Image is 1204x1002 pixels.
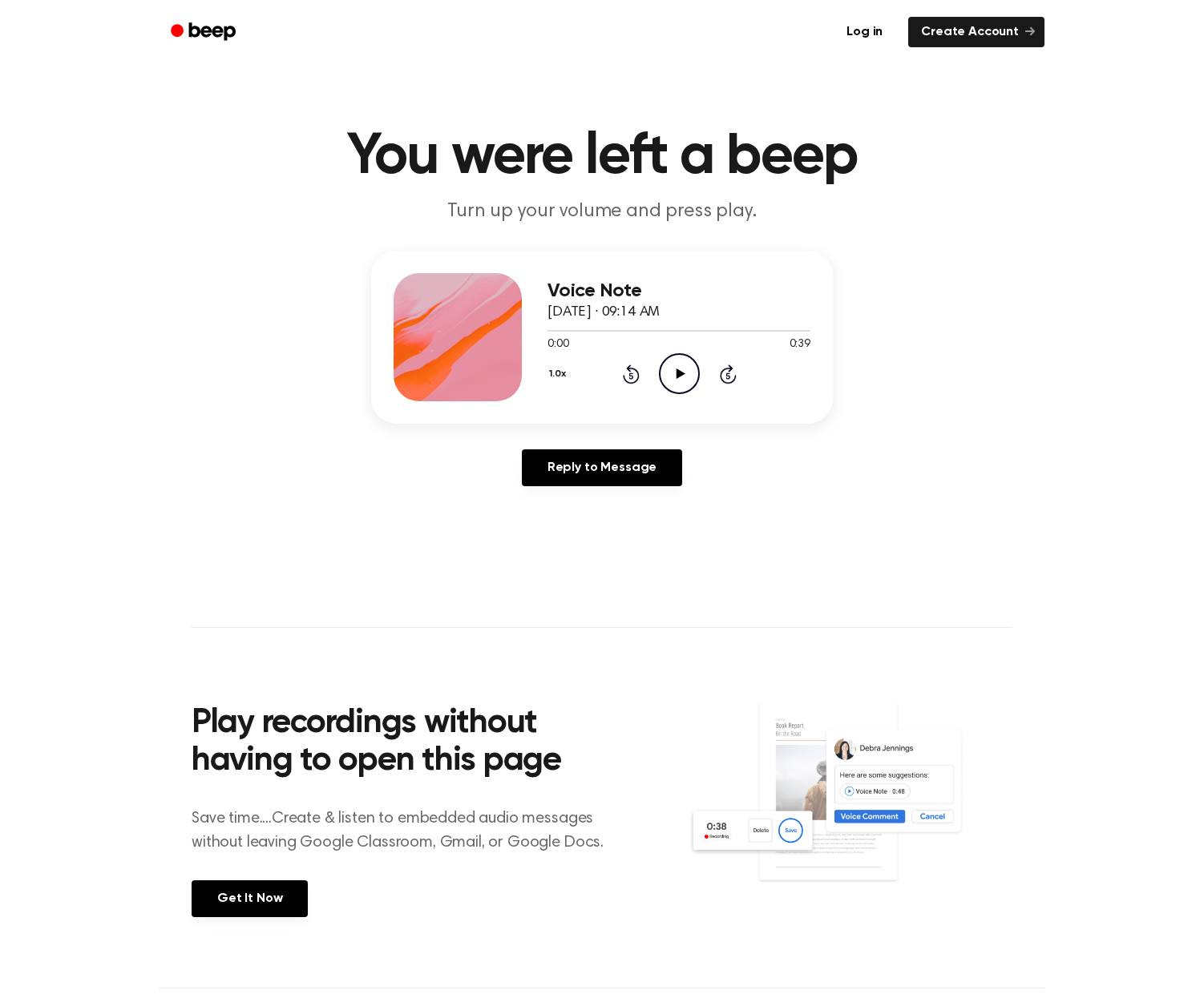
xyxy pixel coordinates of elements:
button: 1.0x [547,360,572,388]
p: Save time....Create & listen to embedded audio messages without leaving Google Classroom, Gmail, ... [192,807,624,855]
span: 0:39 [790,336,810,353]
span: 0:00 [547,336,568,353]
a: Beep [160,17,250,48]
img: Voice Comments on Docs and Recording Widget [688,700,1012,915]
h2: Play recordings without having to open this page [192,705,624,781]
a: Log in [830,14,899,50]
h1: You were left a beep [192,128,1012,186]
a: Reply to Message [522,449,682,486]
a: Get It Now [192,880,308,917]
p: Turn up your volume and press play. [294,199,910,225]
h3: Voice Note [547,280,810,302]
span: [DATE] · 09:14 AM [547,305,660,320]
a: Create Account [908,17,1044,47]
